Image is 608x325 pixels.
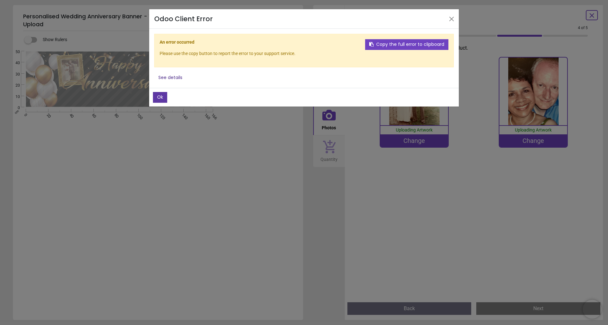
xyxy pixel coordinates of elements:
[154,14,213,23] h4: Odoo Client Error
[153,92,167,103] button: Ok
[583,300,602,319] iframe: Brevo live chat
[365,39,448,50] button: Copy the full error to clipboard
[447,14,456,24] button: Close
[160,51,448,57] p: Please use the copy button to report the error to your support service.
[160,40,194,45] b: An error occurred
[154,72,187,83] button: See details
